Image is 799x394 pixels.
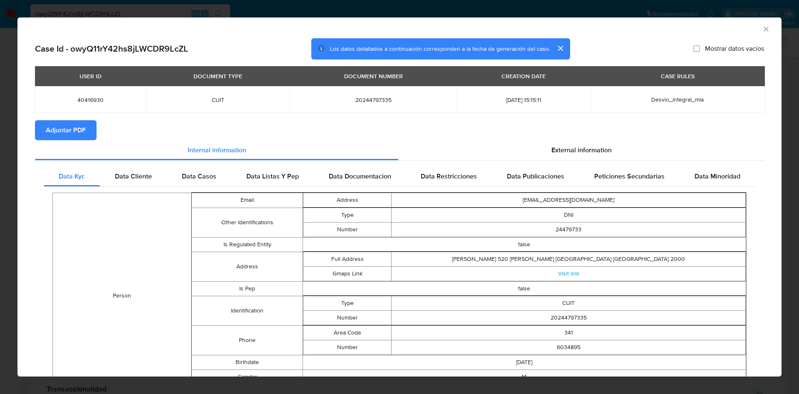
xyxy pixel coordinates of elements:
[594,171,665,181] span: Peticiones Secundarias
[303,222,392,237] td: Number
[115,171,152,181] span: Data Cliente
[392,222,746,237] td: 24479733
[45,96,136,104] span: 40416930
[551,145,612,155] span: External information
[303,266,392,281] td: Gmaps Link
[550,38,570,58] button: cerrar
[192,355,303,369] td: Birthdate
[392,325,746,340] td: 341
[507,171,564,181] span: Data Publicaciones
[300,96,447,104] span: 20244797335
[192,208,303,237] td: Other Identifications
[705,45,764,53] span: Mostrar datos vacíos
[192,369,303,384] td: Gender
[35,43,188,54] h2: Case Id - owyQ11rY42hs8jLWCDR9LcZL
[558,269,579,278] a: Visit link
[693,45,700,52] input: Mostrar datos vacíos
[192,281,303,296] td: Is Pep
[59,171,85,181] span: Data Kyc
[246,171,299,181] span: Data Listas Y Pep
[17,17,782,377] div: closure-recommendation-modal
[421,171,477,181] span: Data Restricciones
[392,193,746,207] td: [EMAIL_ADDRESS][DOMAIN_NAME]
[303,237,746,252] td: false
[329,171,391,181] span: Data Documentacion
[156,96,279,104] span: CUIT
[303,355,746,369] td: [DATE]
[35,140,764,160] div: Detailed info
[303,208,392,222] td: Type
[303,310,392,325] td: Number
[762,25,769,32] button: Cerrar ventana
[392,340,746,354] td: 6034895
[330,45,550,53] span: Los datos detallados a continuación corresponden a la fecha de generación del caso.
[182,171,216,181] span: Data Casos
[303,325,392,340] td: Area Code
[303,369,746,384] td: M
[303,296,392,310] td: Type
[392,252,746,266] td: [PERSON_NAME] 520 [PERSON_NAME] [GEOGRAPHIC_DATA] [GEOGRAPHIC_DATA] 2000
[339,69,408,83] div: DOCUMENT NUMBER
[392,310,746,325] td: 20244797335
[192,237,303,252] td: Is Regulated Entity
[192,193,303,208] td: Email
[46,121,86,139] span: Adjuntar PDF
[303,193,392,207] td: Address
[74,69,107,83] div: USER ID
[303,252,392,266] td: Full Address
[496,69,551,83] div: CREATION DATE
[189,69,247,83] div: DOCUMENT TYPE
[35,120,97,140] button: Adjuntar PDF
[192,296,303,325] td: Identification
[303,281,746,296] td: false
[192,252,303,281] td: Address
[651,95,704,104] span: Desvio_integral_mla
[44,166,755,186] div: Detailed internal info
[188,145,246,155] span: Internal information
[467,96,580,104] span: [DATE] 15:15:11
[695,171,740,181] span: Data Minoridad
[392,208,746,222] td: DNI
[303,340,392,354] td: Number
[392,296,746,310] td: CUIT
[656,69,700,83] div: CASE RULES
[192,325,303,355] td: Phone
